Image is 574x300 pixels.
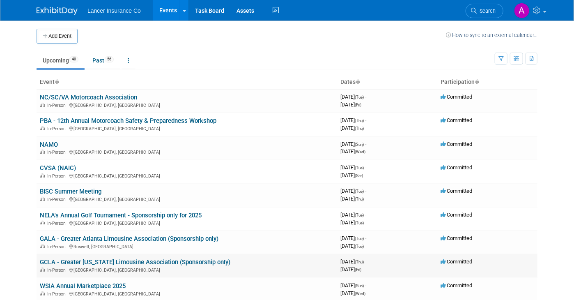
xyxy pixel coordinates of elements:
[40,197,45,201] img: In-Person Event
[40,125,334,132] div: [GEOGRAPHIC_DATA], [GEOGRAPHIC_DATA]
[355,95,364,99] span: (Tue)
[365,212,366,218] span: -
[37,75,337,89] th: Event
[47,126,68,132] span: In-Person
[355,173,363,178] span: (Sat)
[355,166,364,170] span: (Tue)
[105,56,114,62] span: 56
[40,117,216,125] a: PBA - 12th Annual Motorcoach Safety & Preparedness Workshop
[340,282,366,288] span: [DATE]
[40,188,101,195] a: BISC Summer Meeting
[47,221,68,226] span: In-Person
[355,126,364,131] span: (Thu)
[340,188,366,194] span: [DATE]
[355,244,364,249] span: (Tue)
[340,94,366,100] span: [DATE]
[40,266,334,273] div: [GEOGRAPHIC_DATA], [GEOGRAPHIC_DATA]
[40,164,76,172] a: CVSA (NAIC)
[340,196,364,202] span: [DATE]
[37,29,78,44] button: Add Event
[47,291,68,297] span: In-Person
[40,282,126,290] a: WSIA Annual Marketplace 2025
[355,142,364,147] span: (Sun)
[40,173,45,178] img: In-Person Event
[355,284,364,288] span: (Sun)
[355,268,361,272] span: (Fri)
[441,188,472,194] span: Committed
[441,164,472,171] span: Committed
[337,75,437,89] th: Dates
[365,117,366,123] span: -
[40,150,45,154] img: In-Person Event
[340,148,365,155] span: [DATE]
[365,164,366,171] span: -
[47,173,68,179] span: In-Person
[477,8,496,14] span: Search
[437,75,537,89] th: Participation
[514,3,530,18] img: Ann Barron
[340,141,366,147] span: [DATE]
[340,125,364,131] span: [DATE]
[365,258,366,265] span: -
[355,197,364,201] span: (Thu)
[365,94,366,100] span: -
[47,244,68,249] span: In-Person
[340,117,366,123] span: [DATE]
[40,172,334,179] div: [GEOGRAPHIC_DATA], [GEOGRAPHIC_DATA]
[441,117,472,123] span: Committed
[86,53,120,68] a: Past56
[441,141,472,147] span: Committed
[340,290,365,296] span: [DATE]
[40,102,334,108] div: [GEOGRAPHIC_DATA], [GEOGRAPHIC_DATA]
[40,94,137,101] a: NC/SC/VA Motorcoach Association
[40,141,58,148] a: NAMO
[40,244,45,248] img: In-Person Event
[365,235,366,241] span: -
[40,235,218,242] a: GALA - Greater Atlanta Limousine Association (Sponsorship only)
[340,243,364,249] span: [DATE]
[40,291,45,295] img: In-Person Event
[55,78,59,85] a: Sort by Event Name
[356,78,360,85] a: Sort by Start Date
[355,189,364,194] span: (Tue)
[355,236,364,241] span: (Tue)
[40,196,334,202] div: [GEOGRAPHIC_DATA], [GEOGRAPHIC_DATA]
[441,212,472,218] span: Committed
[40,221,45,225] img: In-Person Event
[340,258,366,265] span: [DATE]
[40,290,334,297] div: [GEOGRAPHIC_DATA], [GEOGRAPHIC_DATA]
[47,197,68,202] span: In-Person
[441,94,472,100] span: Committed
[365,141,366,147] span: -
[37,53,85,68] a: Upcoming40
[365,282,366,288] span: -
[340,172,363,178] span: [DATE]
[441,235,472,241] span: Committed
[355,260,364,264] span: (Thu)
[365,188,366,194] span: -
[87,7,141,14] span: Lancer Insurance Co
[355,118,364,123] span: (Thu)
[475,78,479,85] a: Sort by Participation Type
[47,150,68,155] span: In-Person
[340,212,366,218] span: [DATE]
[40,103,45,107] img: In-Person Event
[340,235,366,241] span: [DATE]
[40,219,334,226] div: [GEOGRAPHIC_DATA], [GEOGRAPHIC_DATA]
[355,291,365,296] span: (Wed)
[441,258,472,265] span: Committed
[47,268,68,273] span: In-Person
[446,32,537,38] a: How to sync to an external calendar...
[40,243,334,249] div: Roswell, [GEOGRAPHIC_DATA]
[340,219,364,226] span: [DATE]
[47,103,68,108] span: In-Person
[466,4,503,18] a: Search
[355,213,364,217] span: (Tue)
[37,7,78,15] img: ExhibitDay
[340,266,361,272] span: [DATE]
[40,268,45,272] img: In-Person Event
[340,102,361,108] span: [DATE]
[355,150,365,154] span: (Wed)
[340,164,366,171] span: [DATE]
[40,212,202,219] a: NELA's Annual Golf Tournament - Sponsorship only for 2025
